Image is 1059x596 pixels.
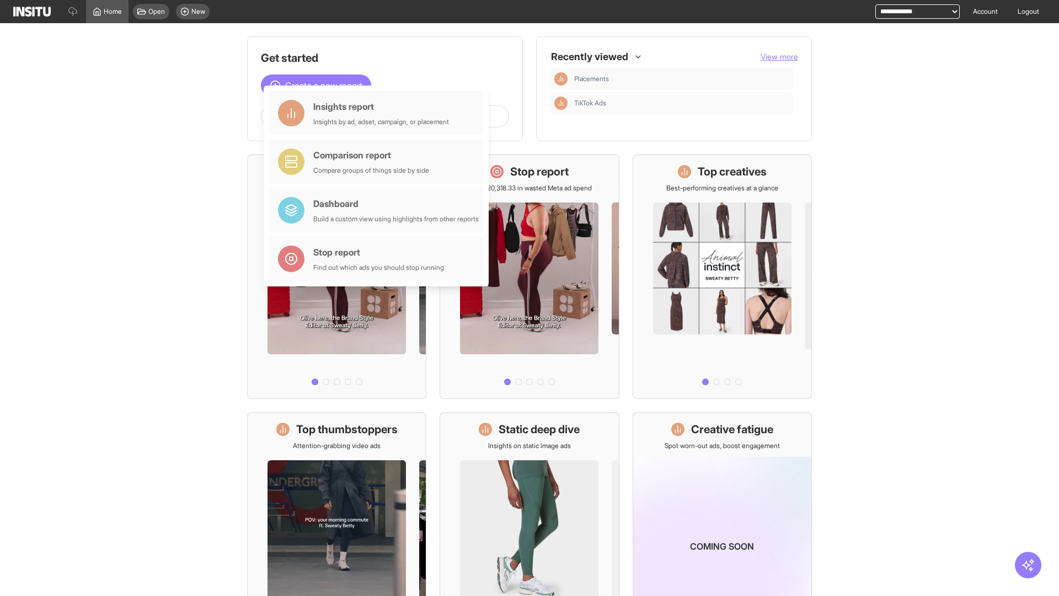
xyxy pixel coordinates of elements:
[285,79,362,92] span: Create a new report
[554,72,568,86] div: Insights
[247,155,426,399] a: What's live nowSee all active ads instantly
[488,441,571,450] p: Insights on static image ads
[574,74,609,83] span: Placements
[574,99,789,108] span: TikTok Ads
[761,52,798,61] span: View more
[574,99,606,108] span: TikTok Ads
[313,246,444,259] div: Stop report
[13,7,51,17] img: Logo
[467,184,592,193] p: Save £20,318.33 in wasted Meta ad spend
[296,422,398,437] h1: Top thumbstoppers
[510,164,569,179] h1: Stop report
[761,51,798,62] button: View more
[313,197,479,210] div: Dashboard
[574,74,789,83] span: Placements
[666,184,778,193] p: Best-performing creatives at a glance
[313,215,479,223] div: Build a custom view using highlights from other reports
[554,97,568,110] div: Insights
[148,7,165,16] span: Open
[104,7,122,16] span: Home
[191,7,205,16] span: New
[313,100,449,113] div: Insights report
[633,155,812,399] a: Top creativesBest-performing creatives at a glance
[293,441,381,450] p: Attention-grabbing video ads
[698,164,767,179] h1: Top creatives
[440,155,619,399] a: Stop reportSave £20,318.33 in wasted Meta ad spend
[313,148,429,162] div: Comparison report
[261,74,371,97] button: Create a new report
[313,118,449,126] div: Insights by ad, adset, campaign, or placement
[313,166,429,175] div: Compare groups of things side by side
[261,50,509,66] h1: Get started
[313,263,444,272] div: Find out which ads you should stop running
[499,422,580,437] h1: Static deep dive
